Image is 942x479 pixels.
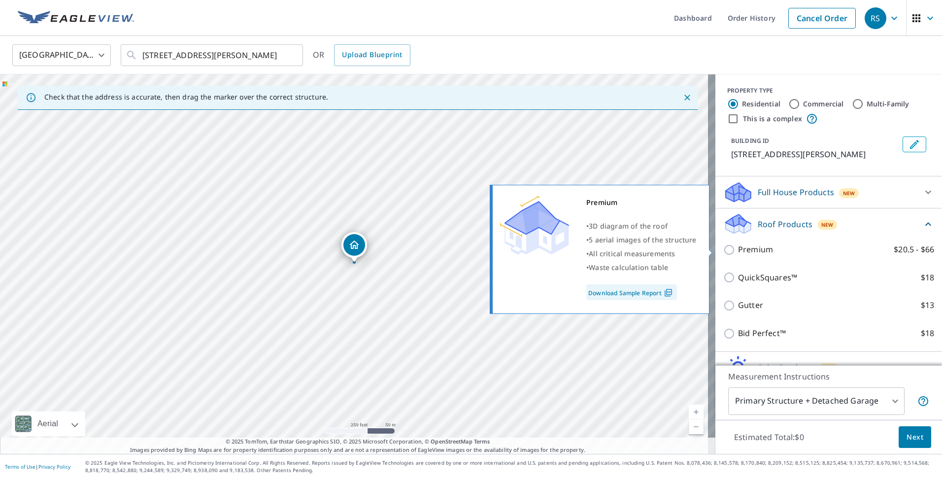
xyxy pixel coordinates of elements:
[921,299,934,311] p: $13
[728,371,929,382] p: Measurement Instructions
[334,44,410,66] a: Upload Blueprint
[586,261,697,274] div: •
[907,431,923,444] span: Next
[586,284,677,300] a: Download Sample Report
[313,44,410,66] div: OR
[586,247,697,261] div: •
[742,99,780,109] label: Residential
[865,7,886,29] div: RS
[34,411,61,436] div: Aerial
[342,49,402,61] span: Upload Blueprint
[589,249,675,258] span: All critical measurements
[894,243,934,256] p: $20.5 - $66
[743,114,802,124] label: This is a complex
[723,212,934,236] div: Roof ProductsNew
[917,395,929,407] span: Your report will include the primary structure and a detached garage if one exists.
[341,232,367,263] div: Dropped pin, building 1, Residential property, 129 Francis St Phillipsburg, NJ 08865
[867,99,909,109] label: Multi-Family
[788,8,856,29] a: Cancel Order
[589,235,696,244] span: 5 aerial images of the structure
[821,221,834,229] span: New
[586,219,697,233] div: •
[731,137,769,145] p: BUILDING ID
[589,221,668,231] span: 3D diagram of the roof
[689,419,704,434] a: Current Level 17, Zoom Out
[731,148,899,160] p: [STREET_ADDRESS][PERSON_NAME]
[474,438,490,445] a: Terms
[681,91,694,104] button: Close
[921,327,934,340] p: $18
[738,243,773,256] p: Premium
[899,426,931,448] button: Next
[226,438,490,446] span: © 2025 TomTom, Earthstar Geographics SIO, © 2025 Microsoft Corporation, ©
[723,356,934,379] div: Solar ProductsNew
[85,459,937,474] p: © 2025 Eagle View Technologies, Inc. and Pictometry International Corp. All Rights Reserved. Repo...
[738,327,786,340] p: Bid Perfect™
[758,362,814,374] p: Solar Products
[843,189,855,197] span: New
[726,426,812,448] p: Estimated Total: $0
[921,272,934,284] p: $18
[589,263,668,272] span: Waste calculation table
[586,196,697,209] div: Premium
[728,387,905,415] div: Primary Structure + Detached Garage
[586,233,697,247] div: •
[727,86,930,95] div: PROPERTY TYPE
[758,186,834,198] p: Full House Products
[12,41,111,69] div: [GEOGRAPHIC_DATA]
[758,218,812,230] p: Roof Products
[5,463,35,470] a: Terms of Use
[738,299,763,311] p: Gutter
[662,288,675,297] img: Pdf Icon
[738,272,797,284] p: QuickSquares™
[903,137,926,152] button: Edit building 1
[38,463,70,470] a: Privacy Policy
[689,405,704,419] a: Current Level 17, Zoom In
[12,411,85,436] div: Aerial
[723,180,934,204] div: Full House ProductsNew
[500,196,569,255] img: Premium
[18,11,134,26] img: EV Logo
[142,41,283,69] input: Search by address or latitude-longitude
[5,464,70,470] p: |
[803,99,844,109] label: Commercial
[44,93,328,102] p: Check that the address is accurate, then drag the marker over the correct structure.
[431,438,472,445] a: OpenStreetMap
